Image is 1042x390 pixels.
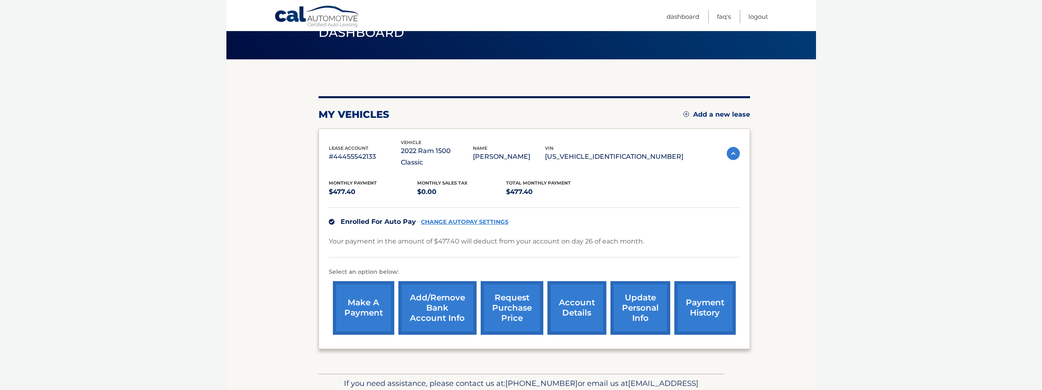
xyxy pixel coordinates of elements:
p: [PERSON_NAME] [473,151,545,162]
h2: my vehicles [319,108,389,121]
span: Monthly sales Tax [417,180,468,186]
a: Cal Automotive [274,5,360,29]
a: Dashboard [667,10,699,23]
a: CHANGE AUTOPAY SETTINGS [421,219,509,225]
img: accordion-active.svg [727,147,740,160]
a: make a payment [333,281,394,335]
p: 2022 Ram 1500 Classic [401,145,473,168]
span: Monthly Payment [329,180,377,186]
span: Total Monthly Payment [506,180,571,186]
p: $477.40 [329,186,418,198]
a: Logout [748,10,768,23]
span: lease account [329,145,368,151]
a: Add a new lease [683,110,750,119]
img: add.svg [683,111,689,117]
span: Enrolled For Auto Pay [341,218,416,225]
p: [US_VEHICLE_IDENTIFICATION_NUMBER] [545,151,683,162]
p: #44455542133 [329,151,401,162]
a: Add/Remove bank account info [398,281,477,335]
span: vin [545,145,554,151]
p: $477.40 [506,186,595,198]
span: Dashboard [319,25,405,40]
a: FAQ's [717,10,731,23]
a: update personal info [610,281,670,335]
p: Select an option below: [329,267,740,277]
span: [PHONE_NUMBER] [505,379,578,388]
p: Your payment in the amount of $477.40 will deduct from your account on day 26 of each month. [329,236,644,247]
a: account details [547,281,606,335]
span: name [473,145,487,151]
a: payment history [674,281,736,335]
p: $0.00 [417,186,506,198]
img: check.svg [329,219,335,225]
a: request purchase price [481,281,543,335]
span: vehicle [401,140,421,145]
